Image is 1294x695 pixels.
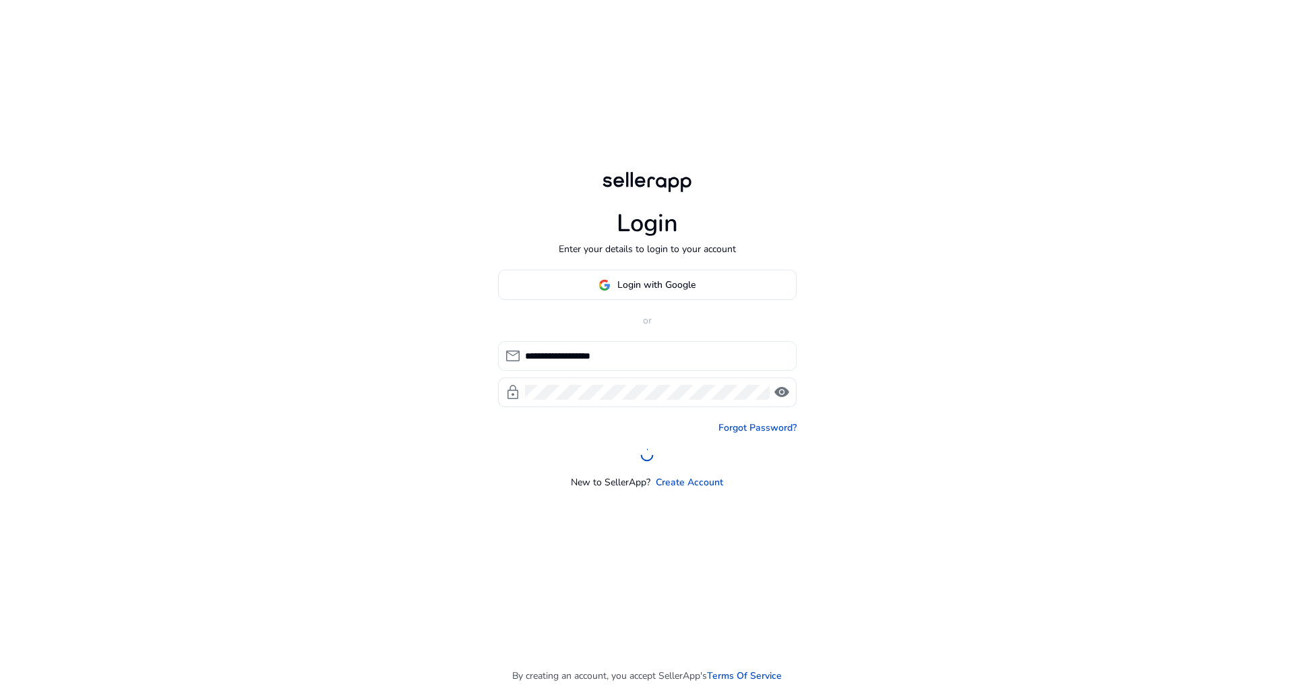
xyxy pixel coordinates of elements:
p: New to SellerApp? [571,475,650,489]
button: Login with Google [498,270,797,300]
span: visibility [774,384,790,400]
a: Terms Of Service [707,669,782,683]
span: lock [505,384,521,400]
a: Forgot Password? [718,421,797,435]
h1: Login [617,209,678,238]
span: Login with Google [617,278,696,292]
p: or [498,313,797,328]
img: google-logo.svg [598,279,611,291]
p: Enter your details to login to your account [559,242,736,256]
span: mail [505,348,521,364]
a: Create Account [656,475,723,489]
